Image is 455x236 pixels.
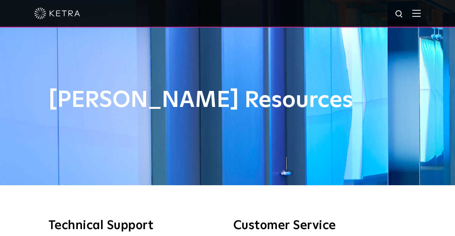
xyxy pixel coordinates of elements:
img: ketra-logo-2019-white [34,8,80,19]
h3: Technical Support [48,220,222,232]
img: Hamburger%20Nav.svg [412,10,421,17]
h1: [PERSON_NAME] Resources [48,88,407,113]
h3: Customer Service [233,220,407,232]
img: search icon [395,10,404,19]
